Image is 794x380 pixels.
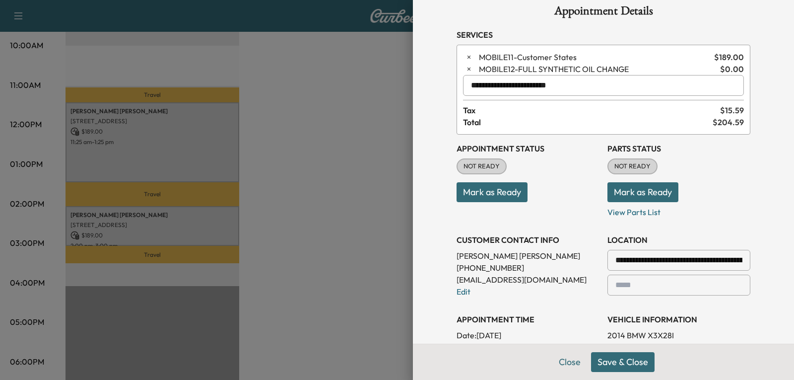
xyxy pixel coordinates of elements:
[457,250,599,262] p: [PERSON_NAME] [PERSON_NAME]
[479,51,710,63] span: Customer States
[607,329,750,341] p: 2014 BMW X3X28I
[463,104,720,116] span: Tax
[457,5,750,21] h1: Appointment Details
[607,234,750,246] h3: LOCATION
[714,51,744,63] span: $ 189.00
[720,104,744,116] span: $ 15.59
[457,313,599,325] h3: APPOINTMENT TIME
[607,313,750,325] h3: VEHICLE INFORMATION
[457,29,750,41] h3: Services
[607,182,678,202] button: Mark as Ready
[607,143,750,154] h3: Parts Status
[457,143,599,154] h3: Appointment Status
[457,287,470,297] a: Edit
[713,116,744,128] span: $ 204.59
[457,274,599,286] p: [EMAIL_ADDRESS][DOMAIN_NAME]
[552,352,587,372] button: Close
[463,116,713,128] span: Total
[720,63,744,75] span: $ 0.00
[516,341,583,353] span: 2:00 PM - 6:00 PM
[607,202,750,218] p: View Parts List
[457,234,599,246] h3: CUSTOMER CONTACT INFO
[591,352,655,372] button: Save & Close
[457,341,599,353] p: Arrival Window:
[479,63,716,75] span: FULL SYNTHETIC OIL CHANGE
[457,329,599,341] p: Date: [DATE]
[457,182,528,202] button: Mark as Ready
[607,341,750,353] p: [US_VEHICLE_IDENTIFICATION_NUMBER]
[608,161,657,171] span: NOT READY
[457,262,599,274] p: [PHONE_NUMBER]
[458,161,506,171] span: NOT READY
